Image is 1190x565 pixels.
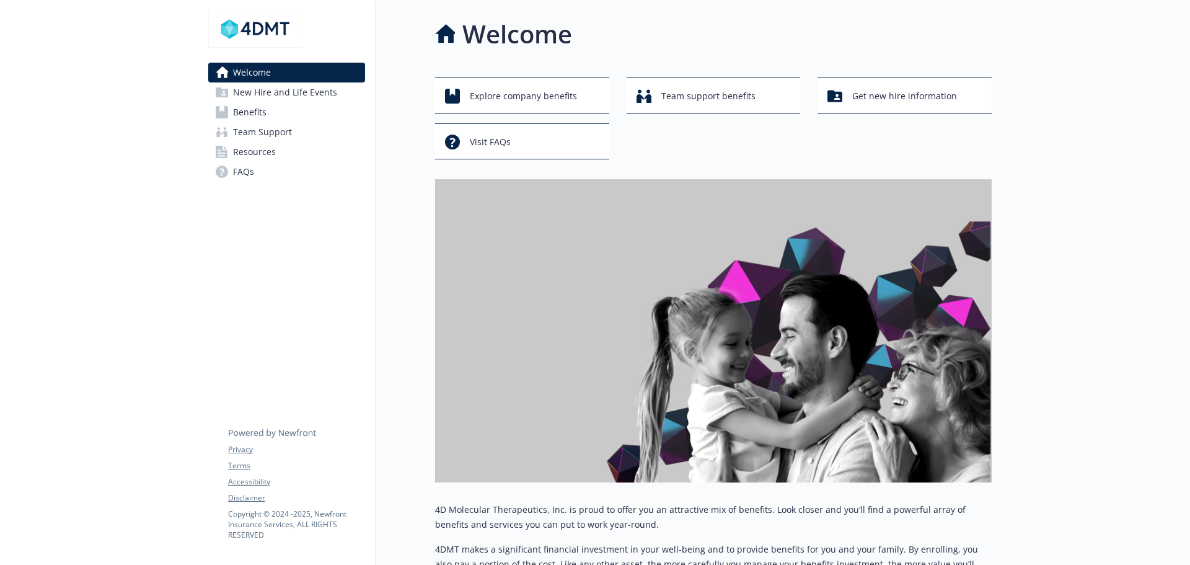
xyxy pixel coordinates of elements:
[818,78,992,113] button: Get new hire information
[233,122,292,142] span: Team Support
[228,509,364,540] p: Copyright © 2024 - 2025 , Newfront Insurance Services, ALL RIGHTS RESERVED
[208,102,365,122] a: Benefits
[627,78,801,113] button: Team support benefits
[228,444,364,455] a: Privacy
[435,179,992,483] img: overview page banner
[233,82,337,102] span: New Hire and Life Events
[228,492,364,504] a: Disclaimer
[228,460,364,471] a: Terms
[435,123,609,159] button: Visit FAQs
[435,502,992,532] p: 4D Molecular Therapeutics, Inc. is proud to offer you an attractive mix of benefits. Look closer ...
[435,78,609,113] button: Explore company benefits
[233,142,276,162] span: Resources
[208,142,365,162] a: Resources
[208,82,365,102] a: New Hire and Life Events
[208,162,365,182] a: FAQs
[852,84,957,108] span: Get new hire information
[661,84,756,108] span: Team support benefits
[228,476,364,487] a: Accessibility
[470,84,577,108] span: Explore company benefits
[470,130,511,154] span: Visit FAQs
[233,162,254,182] span: FAQs
[233,102,267,122] span: Benefits
[462,16,572,53] h1: Welcome
[233,63,271,82] span: Welcome
[208,63,365,82] a: Welcome
[208,122,365,142] a: Team Support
